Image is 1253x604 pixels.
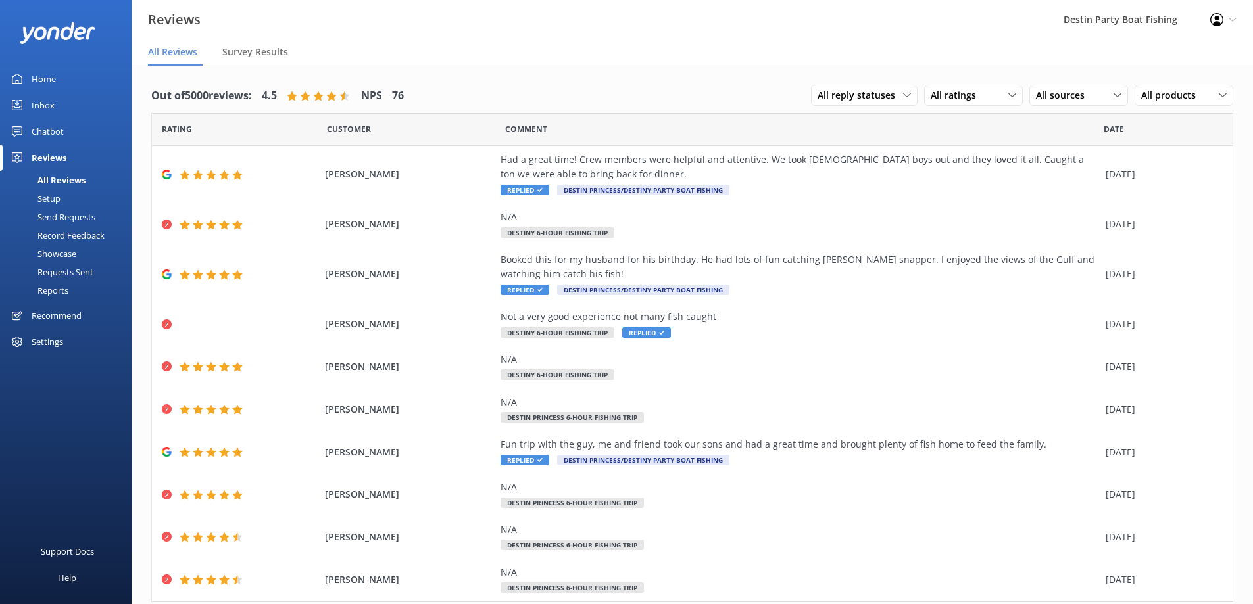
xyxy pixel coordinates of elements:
[931,88,984,103] span: All ratings
[501,395,1099,409] div: N/A
[8,208,132,226] a: Send Requests
[325,167,495,181] span: [PERSON_NAME]
[1106,530,1216,544] div: [DATE]
[557,185,729,195] span: Destin Princess/Destiny Party Boat Fishing
[262,87,277,105] h4: 4.5
[505,123,547,135] span: Question
[1106,445,1216,459] div: [DATE]
[325,487,495,501] span: [PERSON_NAME]
[162,123,192,135] span: Date
[501,582,644,593] span: Destin Princess 6-Hour Fishing Trip
[1106,360,1216,374] div: [DATE]
[501,437,1099,452] div: Fun trip with the guy, me and friend took our sons and had a great time and brought plenty of fis...
[1106,572,1216,587] div: [DATE]
[501,565,1099,580] div: N/A
[58,565,76,591] div: Help
[501,152,1099,182] div: Had a great time! Crew members were helpful and attentive. We took [DEMOGRAPHIC_DATA] boys out an...
[8,263,93,281] div: Requests Sent
[325,360,495,374] span: [PERSON_NAME]
[501,210,1099,224] div: N/A
[501,540,644,550] span: Destin Princess 6-Hour Fishing Trip
[392,87,404,105] h4: 76
[8,244,76,263] div: Showcase
[1106,487,1216,501] div: [DATE]
[325,445,495,459] span: [PERSON_NAME]
[818,88,903,103] span: All reply statuses
[501,369,614,380] span: Destiny 6-Hour Fishing Trip
[8,244,132,263] a: Showcase
[32,302,82,329] div: Recommend
[327,123,371,135] span: Date
[32,329,63,355] div: Settings
[148,45,197,58] span: All Reviews
[8,189,61,208] div: Setup
[501,285,549,295] span: Replied
[501,227,614,238] span: Destiny 6-Hour Fishing Trip
[325,217,495,231] span: [PERSON_NAME]
[501,412,644,423] span: Destin Princess 6-Hour Fishing Trip
[32,92,55,118] div: Inbox
[8,263,132,281] a: Requests Sent
[8,226,132,244] a: Record Feedback
[501,310,1099,324] div: Not a very good experience not many fish caught
[1106,167,1216,181] div: [DATE]
[325,530,495,544] span: [PERSON_NAME]
[501,327,614,338] span: Destiny 6-Hour Fishing Trip
[8,281,68,300] div: Reports
[8,189,132,208] a: Setup
[501,252,1099,282] div: Booked this for my husband for his birthday. He had lots of fun catching [PERSON_NAME] snapper. I...
[41,538,94,565] div: Support Docs
[32,66,56,92] div: Home
[1141,88,1204,103] span: All products
[8,171,132,189] a: All Reviews
[1106,402,1216,417] div: [DATE]
[32,145,66,171] div: Reviews
[501,185,549,195] span: Replied
[1106,267,1216,281] div: [DATE]
[8,208,95,226] div: Send Requests
[557,285,729,295] span: Destin Princess/Destiny Party Boat Fishing
[501,352,1099,367] div: N/A
[1036,88,1093,103] span: All sources
[151,87,252,105] h4: Out of 5000 reviews:
[8,171,86,189] div: All Reviews
[361,87,382,105] h4: NPS
[8,281,132,300] a: Reports
[622,327,671,338] span: Replied
[501,480,1099,494] div: N/A
[501,498,644,508] span: Destin Princess 6-Hour Fishing Trip
[20,22,95,44] img: yonder-white-logo.png
[148,9,201,30] h3: Reviews
[222,45,288,58] span: Survey Results
[325,402,495,417] span: [PERSON_NAME]
[325,267,495,281] span: [PERSON_NAME]
[325,572,495,587] span: [PERSON_NAME]
[501,523,1099,537] div: N/A
[8,226,105,244] div: Record Feedback
[1106,217,1216,231] div: [DATE]
[557,455,729,465] span: Destin Princess/Destiny Party Boat Fishing
[1104,123,1124,135] span: Date
[1106,317,1216,331] div: [DATE]
[501,455,549,465] span: Replied
[325,317,495,331] span: [PERSON_NAME]
[32,118,64,145] div: Chatbot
